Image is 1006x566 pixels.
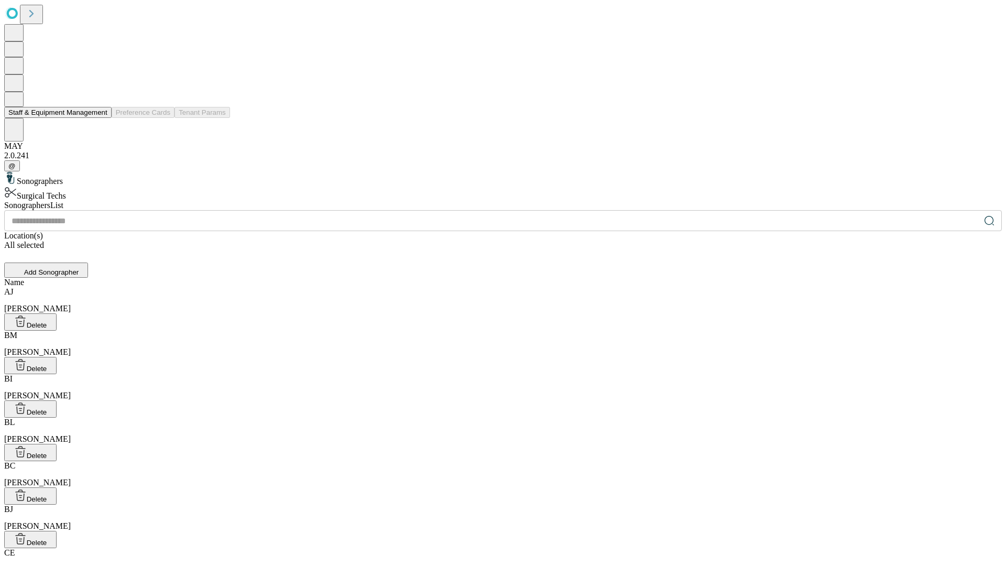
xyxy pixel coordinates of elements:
[4,241,1002,250] div: All selected
[4,444,57,461] button: Delete
[4,201,1002,210] div: Sonographers List
[4,531,57,548] button: Delete
[4,374,1002,400] div: [PERSON_NAME]
[4,357,57,374] button: Delete
[4,107,112,118] button: Staff & Equipment Management
[4,160,20,171] button: @
[4,331,17,340] span: BM
[27,408,47,416] span: Delete
[4,151,1002,160] div: 2.0.241
[4,461,1002,487] div: [PERSON_NAME]
[4,141,1002,151] div: MAY
[24,268,79,276] span: Add Sonographer
[174,107,230,118] button: Tenant Params
[4,331,1002,357] div: [PERSON_NAME]
[4,505,13,514] span: BJ
[4,263,88,278] button: Add Sonographer
[112,107,174,118] button: Preference Cards
[4,418,15,427] span: BL
[4,418,1002,444] div: [PERSON_NAME]
[4,278,1002,287] div: Name
[4,287,14,296] span: AJ
[4,287,1002,313] div: [PERSON_NAME]
[27,365,47,373] span: Delete
[4,461,15,470] span: BC
[4,186,1002,201] div: Surgical Techs
[4,400,57,418] button: Delete
[4,313,57,331] button: Delete
[4,487,57,505] button: Delete
[27,321,47,329] span: Delete
[4,505,1002,531] div: [PERSON_NAME]
[4,231,43,240] span: Location(s)
[27,452,47,460] span: Delete
[4,548,15,557] span: CE
[4,171,1002,186] div: Sonographers
[27,495,47,503] span: Delete
[4,374,13,383] span: BI
[8,162,16,170] span: @
[27,539,47,547] span: Delete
